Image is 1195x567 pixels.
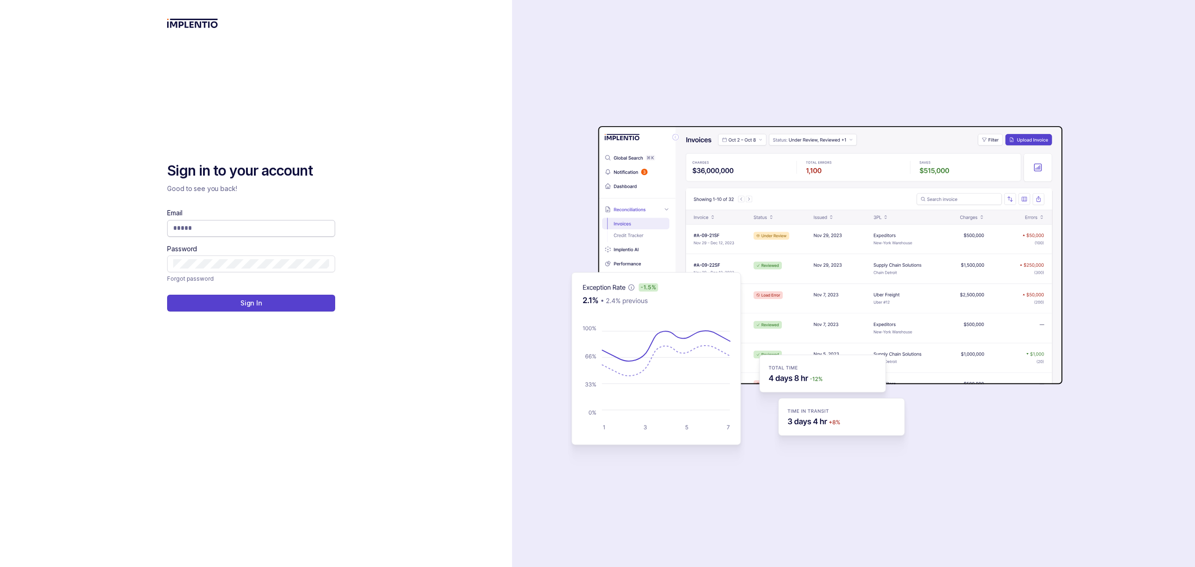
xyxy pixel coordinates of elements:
[167,162,335,180] h2: Sign in to your account
[167,274,213,283] a: Link Forgot password
[167,274,213,283] p: Forgot password
[167,208,182,218] label: Email
[167,295,335,312] button: Sign In
[240,298,262,308] p: Sign In
[167,184,335,193] p: Good to see you back!
[167,19,218,28] img: logo
[538,97,1066,470] img: signin-background.svg
[167,244,197,254] label: Password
